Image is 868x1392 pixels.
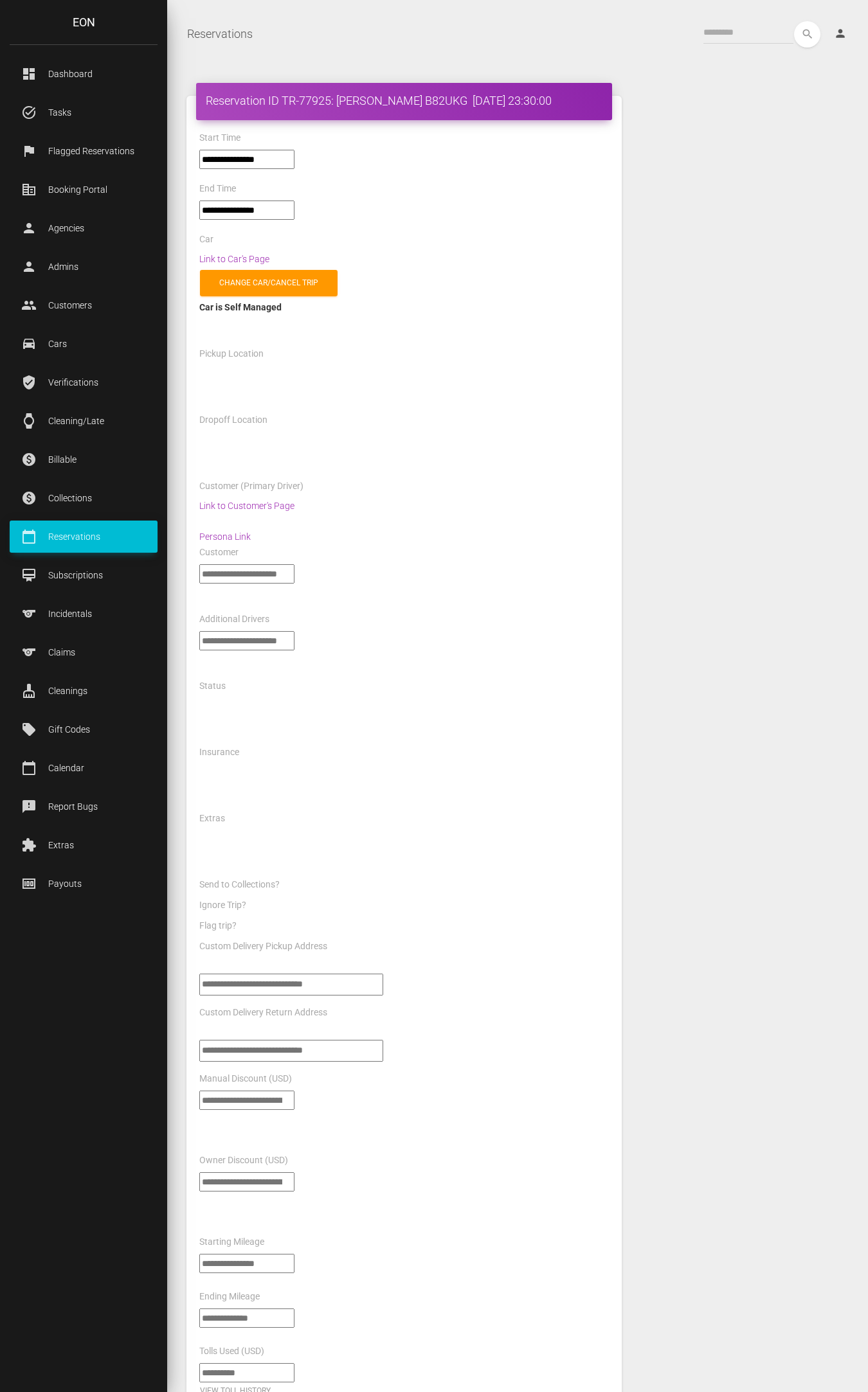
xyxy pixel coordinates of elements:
[19,681,148,700] p: Cleanings
[199,531,251,542] a: Persona Link
[199,899,246,912] label: Ignore Trip?
[199,1236,264,1249] label: Starting Mileage
[10,135,158,167] a: flag Flagged Reservations
[19,450,148,469] p: Billable
[10,675,158,707] a: cleaning_services Cleanings
[10,366,158,398] a: verified_user Verifications
[19,64,148,84] p: Dashboard
[10,790,158,823] a: feedback Report Bugs
[10,521,158,553] a: calendar_today Reservations
[199,940,327,953] label: Custom Delivery Pickup Address
[19,411,148,431] p: Cleaning/Late
[200,270,338,296] a: Change car/cancel trip
[19,257,148,276] p: Admins
[19,835,148,855] p: Extras
[199,132,240,145] label: Start Time
[824,21,858,47] a: person
[199,183,236,195] label: End Time
[199,812,225,825] label: Extras
[10,96,158,129] a: task_alt Tasks
[199,299,609,315] div: Car is Self Managed
[10,482,158,514] a: paid Collections
[10,713,158,745] a: local_offer Gift Codes
[19,797,148,816] p: Report Bugs
[10,212,158,244] a: person Agencies
[10,174,158,206] a: corporate_fare Booking Portal
[10,58,158,90] a: dashboard Dashboard
[19,141,148,161] p: Flagged Reservations
[19,758,148,778] p: Calendar
[794,21,820,48] button: search
[19,296,148,315] p: Customers
[199,613,269,626] label: Additional Drivers
[10,405,158,437] a: watch Cleaning/Late
[206,93,602,109] h4: Reservation ID TR-77925: [PERSON_NAME] B82UKG [DATE] 23:30:00
[10,636,158,668] a: sports Claims
[19,334,148,353] p: Cars
[199,546,239,559] label: Customer
[19,643,148,662] p: Claims
[10,598,158,630] a: sports Incidentals
[10,328,158,360] a: drive_eta Cars
[199,680,226,693] label: Status
[199,920,237,932] label: Flag trip?
[10,289,158,321] a: people Customers
[199,480,303,493] label: Customer (Primary Driver)
[199,1006,327,1019] label: Custom Delivery Return Address
[10,868,158,900] a: money Payouts
[19,566,148,585] p: Subscriptions
[10,829,158,861] a: extension Extras
[199,879,280,891] label: Send to Collections?
[199,501,294,511] a: Link to Customer's Page
[19,180,148,199] p: Booking Portal
[834,27,847,40] i: person
[199,414,267,427] label: Dropoff Location
[199,1345,264,1358] label: Tolls Used (USD)
[199,348,264,361] label: Pickup Location
[10,559,158,591] a: card_membership Subscriptions
[199,746,239,759] label: Insurance
[199,1154,288,1167] label: Owner Discount (USD)
[199,1290,260,1303] label: Ending Mileage
[19,874,148,893] p: Payouts
[199,254,269,264] a: Link to Car's Page
[19,488,148,508] p: Collections
[187,18,253,50] a: Reservations
[19,103,148,122] p: Tasks
[199,233,213,246] label: Car
[19,373,148,392] p: Verifications
[19,527,148,546] p: Reservations
[19,604,148,623] p: Incidentals
[10,251,158,283] a: person Admins
[10,752,158,784] a: calendar_today Calendar
[19,720,148,739] p: Gift Codes
[199,1073,292,1085] label: Manual Discount (USD)
[10,443,158,476] a: paid Billable
[19,219,148,238] p: Agencies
